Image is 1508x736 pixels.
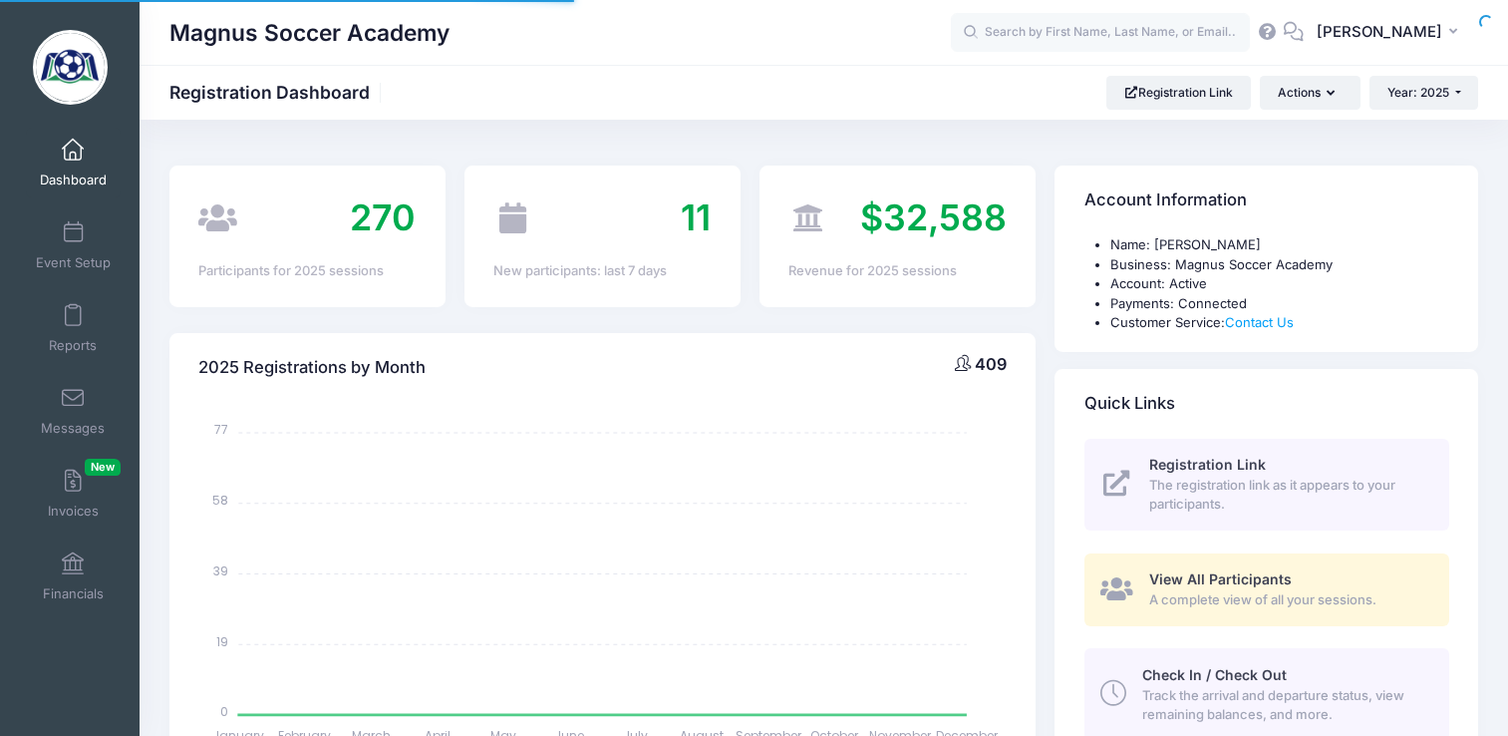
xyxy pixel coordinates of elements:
span: Event Setup [36,254,111,271]
h4: Quick Links [1084,375,1175,432]
span: Financials [43,585,104,602]
span: The registration link as it appears to your participants. [1149,476,1426,515]
li: Payments: Connected [1110,294,1449,314]
tspan: 39 [214,562,229,579]
a: Event Setup [26,210,121,280]
li: Account: Active [1110,274,1449,294]
button: [PERSON_NAME] [1304,10,1478,56]
tspan: 58 [213,492,229,509]
div: Revenue for 2025 sessions [788,261,1006,281]
tspan: 0 [221,703,229,720]
span: Reports [49,337,97,354]
a: Registration Link [1106,76,1251,110]
span: View All Participants [1149,570,1292,587]
span: Check In / Check Out [1142,666,1287,683]
img: Magnus Soccer Academy [33,30,108,105]
span: Messages [41,420,105,437]
a: Dashboard [26,128,121,197]
span: A complete view of all your sessions. [1149,590,1426,610]
a: Financials [26,542,121,611]
a: InvoicesNew [26,459,121,529]
span: Registration Link [1149,456,1266,473]
a: Registration Link The registration link as it appears to your participants. [1084,439,1449,531]
li: Customer Service: [1110,313,1449,333]
a: Reports [26,293,121,363]
div: New participants: last 7 days [493,261,711,281]
div: Participants for 2025 sessions [198,261,416,281]
li: Name: [PERSON_NAME] [1110,235,1449,255]
span: [PERSON_NAME] [1317,21,1442,43]
tspan: 19 [217,632,229,649]
h1: Registration Dashboard [169,82,387,103]
a: Messages [26,376,121,446]
h1: Magnus Soccer Academy [169,10,450,56]
tspan: 77 [215,421,229,438]
h4: Account Information [1084,173,1247,229]
h4: 2025 Registrations by Month [198,339,426,396]
span: Invoices [48,503,99,520]
span: New [85,459,121,476]
span: $32,588 [860,195,1007,239]
span: 11 [681,195,711,239]
button: Actions [1260,76,1359,110]
span: Track the arrival and departure status, view remaining balances, and more. [1142,686,1426,725]
span: 270 [350,195,416,239]
a: View All Participants A complete view of all your sessions. [1084,553,1449,626]
span: 409 [975,354,1007,374]
button: Year: 2025 [1369,76,1478,110]
li: Business: Magnus Soccer Academy [1110,255,1449,275]
span: Dashboard [40,172,107,188]
span: Year: 2025 [1387,85,1449,100]
a: Contact Us [1225,314,1294,330]
input: Search by First Name, Last Name, or Email... [951,13,1250,53]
